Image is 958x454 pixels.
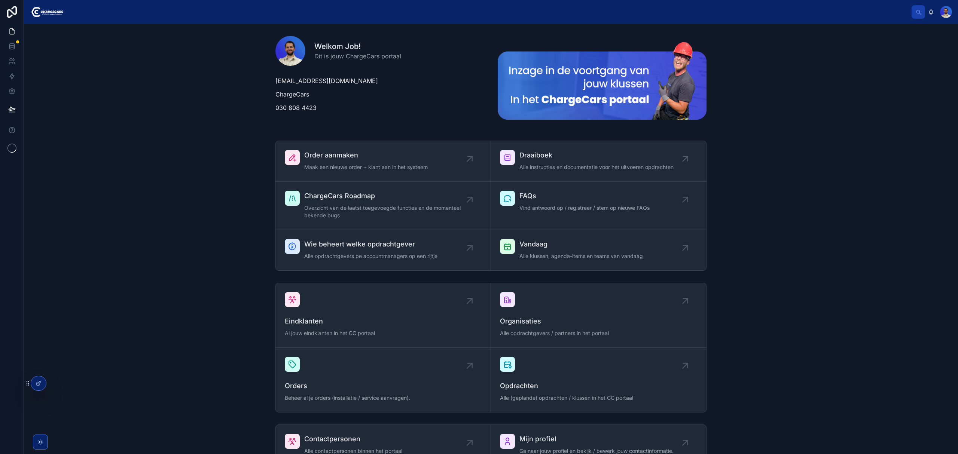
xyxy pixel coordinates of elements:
a: Order aanmakenMaak een nieuwe order + klant aan in het systeem [276,141,491,182]
img: 23681-Frame-213-(2).png [498,42,707,120]
span: Dit is jouw ChargeCars portaal [314,52,401,61]
span: Draaiboek [519,150,674,160]
span: Opdrachten [500,381,697,391]
span: ChargeCars Roadmap [304,191,470,201]
a: DraaiboekAlle instructies en documentatie voor het uitvoeren opdrachten [491,141,706,182]
div: scrollable content [69,10,912,13]
p: 030 808 4423 [275,103,484,112]
span: FAQs [519,191,650,201]
span: Alle opdrachtgevers / partners in het portaal [500,329,697,337]
a: VandaagAlle klussen, agenda-items en teams van vandaag [491,230,706,270]
span: Wie beheert welke opdrachtgever [304,239,437,249]
span: Orders [285,381,482,391]
span: Alle opdrachtgevers pe accountmanagers op een rijtje [304,252,437,260]
span: Al jouw eindklanten in het CC portaal [285,329,482,337]
span: Vind antwoord op / registreer / stem op nieuwe FAQs [519,204,650,212]
a: OrdersBeheer al je orders (installatie / service aanvragen). [276,348,491,412]
span: Eindklanten [285,316,482,326]
a: OpdrachtenAlle (geplande) opdrachten / klussen in het CC portaal [491,348,706,412]
span: Organisaties [500,316,697,326]
img: App logo [30,6,63,18]
span: Beheer al je orders (installatie / service aanvragen). [285,394,482,402]
span: Alle (geplande) opdrachten / klussen in het CC portaal [500,394,697,402]
h1: Welkom Job! [314,41,401,52]
span: Overzicht van de laatst toegevoegde functies en de momenteel bekende bugs [304,204,470,219]
a: Wie beheert welke opdrachtgeverAlle opdrachtgevers pe accountmanagers op een rijtje [276,230,491,270]
a: ChargeCars RoadmapOverzicht van de laatst toegevoegde functies en de momenteel bekende bugs [276,182,491,230]
span: Alle klussen, agenda-items en teams van vandaag [519,252,643,260]
a: EindklantenAl jouw eindklanten in het CC portaal [276,283,491,348]
span: Vandaag [519,239,643,249]
p: ChargeCars [275,90,484,99]
a: FAQsVind antwoord op / registreer / stem op nieuwe FAQs [491,182,706,230]
span: Contactpersonen [304,434,402,444]
a: OrganisatiesAlle opdrachtgevers / partners in het portaal [491,283,706,348]
span: Mijn profiel [519,434,674,444]
p: [EMAIL_ADDRESS][DOMAIN_NAME] [275,76,484,85]
span: Maak een nieuwe order + klant aan in het systeem [304,163,428,171]
span: Order aanmaken [304,150,428,160]
span: Alle instructies en documentatie voor het uitvoeren opdrachten [519,163,674,171]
